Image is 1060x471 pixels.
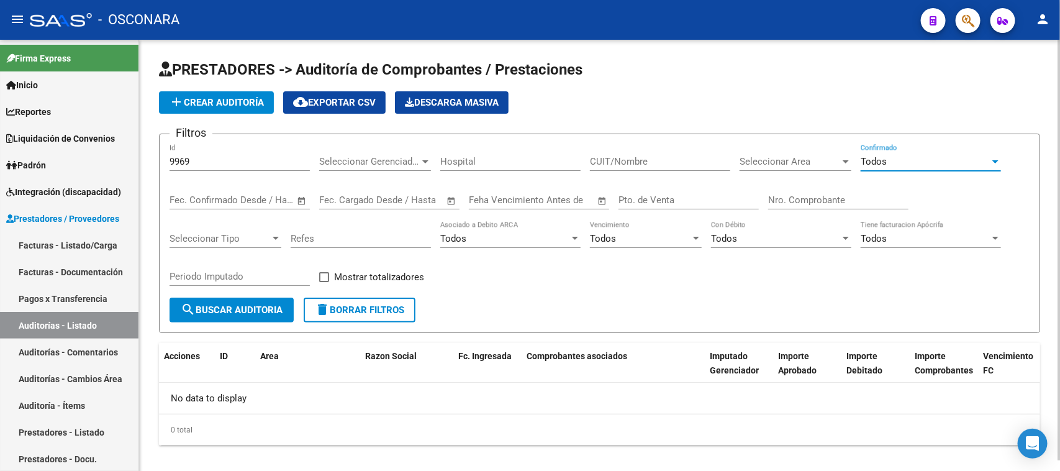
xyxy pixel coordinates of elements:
[220,351,228,361] span: ID
[710,351,759,375] span: Imputado Gerenciador
[846,351,882,375] span: Importe Debitado
[159,91,274,114] button: Crear Auditoría
[293,94,308,109] mat-icon: cloud_download
[861,233,887,244] span: Todos
[6,212,119,226] span: Prestadores / Proveedores
[159,383,1040,414] div: No data to display
[915,351,973,375] span: Importe Comprobantes
[711,233,737,244] span: Todos
[319,194,369,206] input: Fecha inicio
[98,6,179,34] span: - OSCONARA
[740,156,840,167] span: Seleccionar Area
[861,156,887,167] span: Todos
[405,97,499,108] span: Descarga Masiva
[231,194,291,206] input: Fecha fin
[304,298,415,322] button: Borrar Filtros
[395,91,509,114] button: Descarga Masiva
[170,194,220,206] input: Fecha inicio
[910,343,978,398] datatable-header-cell: Importe Comprobantes
[453,343,522,398] datatable-header-cell: Fc. Ingresada
[983,351,1033,375] span: Vencimiento FC
[445,194,459,208] button: Open calendar
[6,185,121,199] span: Integración (discapacidad)
[170,298,294,322] button: Buscar Auditoria
[181,304,283,316] span: Buscar Auditoria
[1035,12,1050,27] mat-icon: person
[590,233,616,244] span: Todos
[773,343,841,398] datatable-header-cell: Importe Aprobado
[181,302,196,317] mat-icon: search
[170,233,270,244] span: Seleccionar Tipo
[778,351,817,375] span: Importe Aprobado
[6,52,71,65] span: Firma Express
[255,343,342,398] datatable-header-cell: Area
[522,343,705,398] datatable-header-cell: Comprobantes asociados
[458,351,512,361] span: Fc. Ingresada
[527,351,627,361] span: Comprobantes asociados
[705,343,773,398] datatable-header-cell: Imputado Gerenciador
[283,91,386,114] button: Exportar CSV
[319,156,420,167] span: Seleccionar Gerenciador
[381,194,441,206] input: Fecha fin
[6,132,115,145] span: Liquidación de Convenios
[159,61,582,78] span: PRESTADORES -> Auditoría de Comprobantes / Prestaciones
[978,343,1046,398] datatable-header-cell: Vencimiento FC
[159,343,215,398] datatable-header-cell: Acciones
[6,105,51,119] span: Reportes
[10,12,25,27] mat-icon: menu
[170,124,212,142] h3: Filtros
[293,97,376,108] span: Exportar CSV
[596,194,610,208] button: Open calendar
[841,343,910,398] datatable-header-cell: Importe Debitado
[440,233,466,244] span: Todos
[395,91,509,114] app-download-masive: Descarga masiva de comprobantes (adjuntos)
[315,302,330,317] mat-icon: delete
[215,343,255,398] datatable-header-cell: ID
[164,351,200,361] span: Acciones
[169,94,184,109] mat-icon: add
[260,351,279,361] span: Area
[159,414,1040,446] div: 0 total
[6,158,46,172] span: Padrón
[169,97,264,108] span: Crear Auditoría
[6,78,38,92] span: Inicio
[365,351,417,361] span: Razon Social
[360,343,453,398] datatable-header-cell: Razon Social
[315,304,404,316] span: Borrar Filtros
[295,194,309,208] button: Open calendar
[334,270,424,285] span: Mostrar totalizadores
[1018,429,1048,459] div: Open Intercom Messenger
